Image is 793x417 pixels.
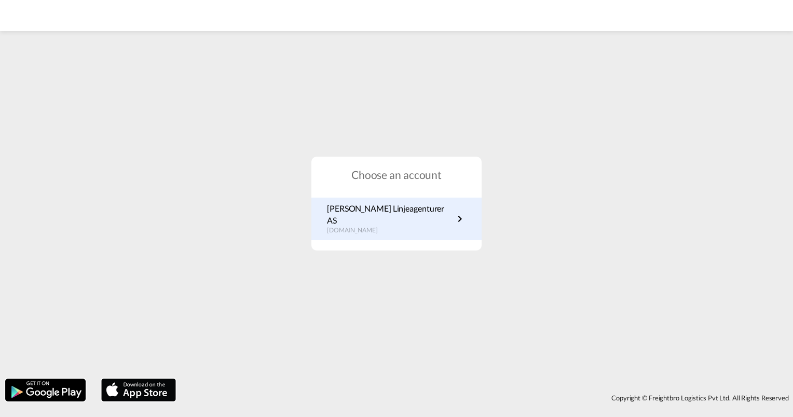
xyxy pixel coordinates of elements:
h1: Choose an account [311,167,482,182]
md-icon: icon-chevron-right [454,213,466,225]
p: [DOMAIN_NAME] [327,226,454,235]
img: apple.png [100,378,177,402]
p: [PERSON_NAME] Linjeagenturer AS [327,203,454,226]
img: google.png [4,378,87,402]
a: [PERSON_NAME] Linjeagenturer AS[DOMAIN_NAME] [327,203,466,235]
div: Copyright © Freightbro Logistics Pvt Ltd. All Rights Reserved [181,389,793,407]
